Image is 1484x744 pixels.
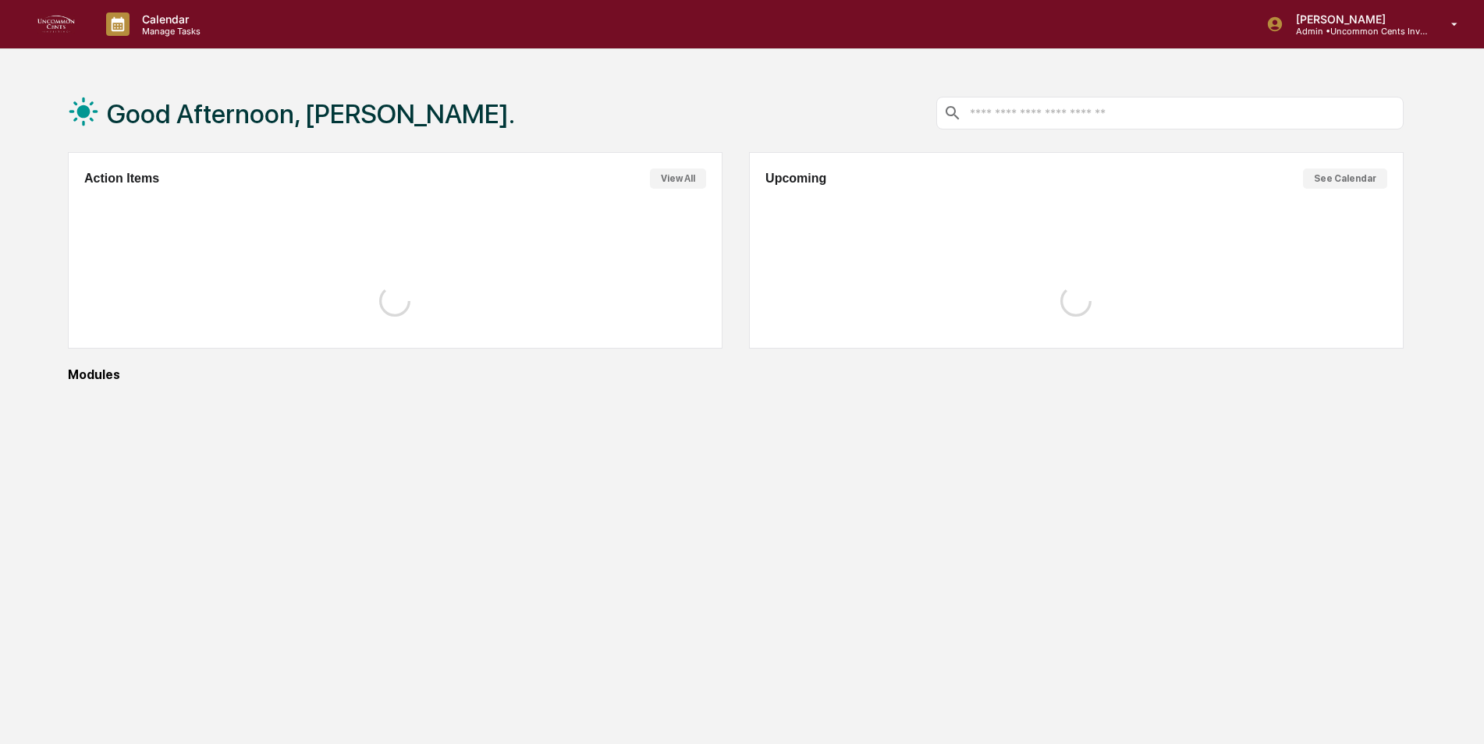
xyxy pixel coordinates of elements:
button: See Calendar [1303,168,1387,189]
h1: Good Afternoon, [PERSON_NAME]. [107,98,515,129]
p: Admin • Uncommon Cents Investing [1283,26,1429,37]
h2: Upcoming [765,172,826,186]
p: Manage Tasks [130,26,208,37]
img: logo [37,15,75,34]
p: [PERSON_NAME] [1283,12,1429,26]
h2: Action Items [84,172,159,186]
p: Calendar [130,12,208,26]
button: View All [650,168,706,189]
div: Modules [68,367,1404,382]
